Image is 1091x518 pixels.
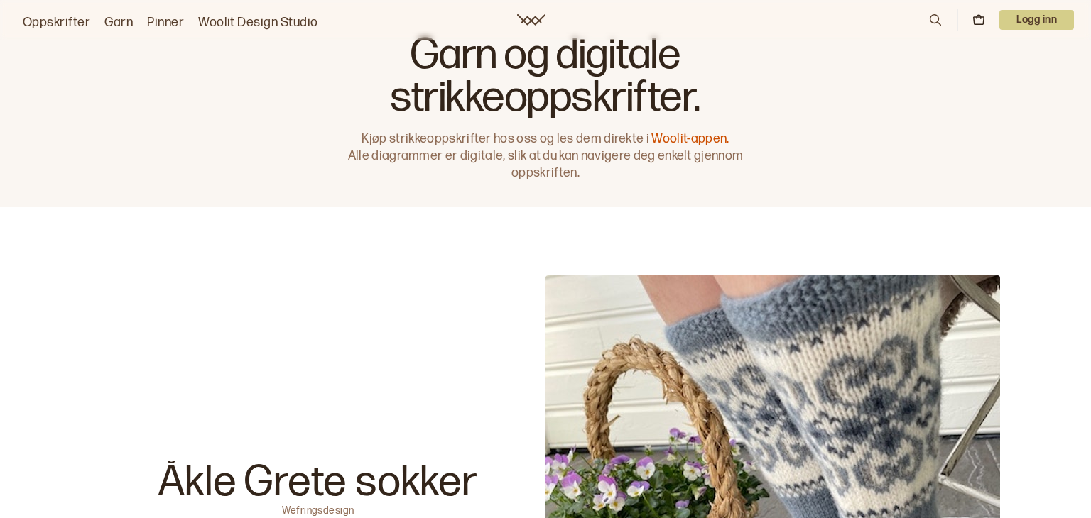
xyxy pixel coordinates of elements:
[23,13,90,33] a: Oppskrifter
[341,131,750,182] p: Kjøp strikkeoppskrifter hos oss og les dem direkte i Alle diagrammer er digitale, slik at du kan ...
[999,10,1074,30] p: Logg inn
[147,13,184,33] a: Pinner
[158,461,478,504] p: Åkle Grete sokker
[282,504,354,514] p: Wefringsdesign
[999,10,1074,30] button: User dropdown
[651,131,729,146] a: Woolit-appen.
[517,14,545,26] a: Woolit
[104,13,133,33] a: Garn
[341,34,750,119] h1: Garn og digitale strikkeoppskrifter.
[198,13,318,33] a: Woolit Design Studio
